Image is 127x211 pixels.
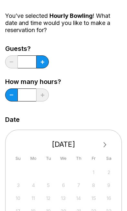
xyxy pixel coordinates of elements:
div: Fr [89,154,98,163]
div: We [59,154,68,163]
div: Not available Friday, August 1st, 2025 [89,168,98,177]
div: Not available Tuesday, August 5th, 2025 [44,181,53,190]
div: Th [74,154,83,163]
div: Not available Saturday, August 16th, 2025 [104,194,113,203]
div: Not available Sunday, August 10th, 2025 [14,194,23,203]
div: Sa [104,154,113,163]
div: Mo [29,154,37,163]
div: Not available Wednesday, August 6th, 2025 [59,181,68,190]
div: Tu [44,154,53,163]
span: Hourly Bowling [49,12,93,19]
label: Guests? [5,45,49,52]
div: Not available Tuesday, August 12th, 2025 [44,194,53,203]
div: Not available Monday, August 11th, 2025 [29,194,37,203]
div: Not available Saturday, August 9th, 2025 [104,181,113,190]
div: Not available Wednesday, August 13th, 2025 [59,194,68,203]
div: Not available Thursday, August 7th, 2025 [74,181,83,190]
div: Not available Monday, August 4th, 2025 [29,181,37,190]
div: Not available Sunday, August 3rd, 2025 [14,181,23,190]
div: Not available Friday, August 8th, 2025 [89,181,98,190]
div: Not available Saturday, August 2nd, 2025 [104,168,113,177]
label: How many hours? [5,78,61,85]
button: Next Month [100,140,110,150]
div: [DATE] [11,140,116,149]
label: Date [5,116,20,123]
div: You’ve selected ! What date and time would you like to make a reservation for? [5,12,122,34]
div: Not available Friday, August 15th, 2025 [89,194,98,203]
div: Not available Thursday, August 14th, 2025 [74,194,83,203]
div: Su [14,154,23,163]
